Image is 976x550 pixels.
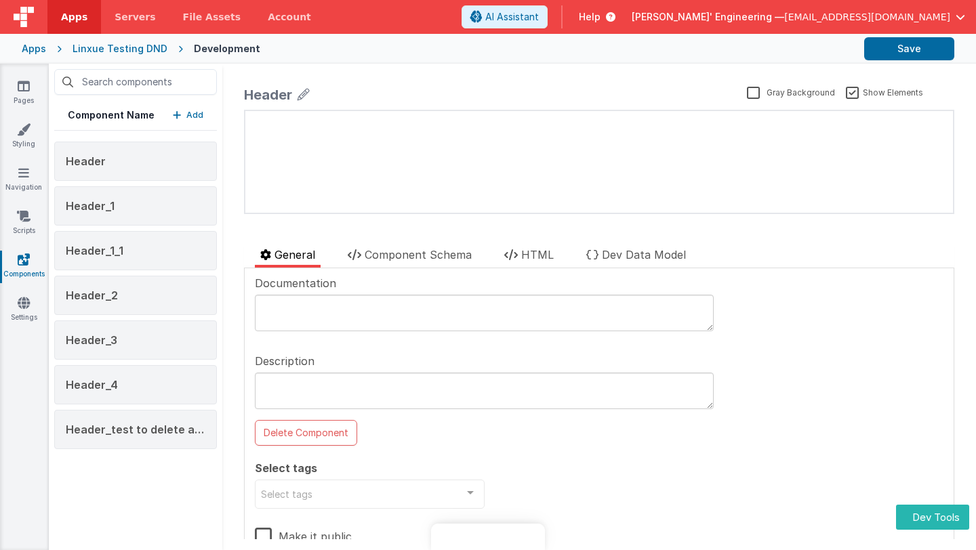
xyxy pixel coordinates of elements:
label: Show Elements [846,85,923,98]
button: Dev Tools [896,505,969,530]
span: Component Schema [365,248,472,261]
button: Delete Component [255,420,357,446]
span: Header_test to delete as unpublic [66,423,249,436]
p: Add [186,108,203,122]
span: [PERSON_NAME]' Engineering — [632,10,784,24]
div: Apps [22,42,46,56]
span: Select tags [255,460,317,476]
label: Gray Background [747,85,835,98]
span: Dev Data Model [602,248,686,261]
h5: Component Name [68,108,155,122]
button: AI Assistant [462,5,548,28]
div: Header [244,85,292,104]
span: Servers [115,10,155,24]
span: Description [255,353,314,369]
span: [EMAIL_ADDRESS][DOMAIN_NAME] [784,10,950,24]
span: Header_4 [66,378,118,392]
span: Apps [61,10,87,24]
span: Header [66,154,106,168]
button: [PERSON_NAME]' Engineering — [EMAIL_ADDRESS][DOMAIN_NAME] [632,10,965,24]
span: Select tags [261,486,312,501]
button: Save [864,37,954,60]
div: Development [194,42,260,56]
span: HTML [521,248,554,261]
span: Header_2 [66,289,118,302]
span: Header_1 [66,199,115,213]
button: Add [173,108,203,122]
input: Search components [54,69,217,95]
span: Header_1_1 [66,244,123,257]
div: Linxue Testing DND [73,42,167,56]
label: Make it public [255,520,352,549]
span: Documentation [255,275,336,291]
span: Header_3 [66,333,117,347]
span: File Assets [183,10,241,24]
span: AI Assistant [485,10,539,24]
span: General [274,248,315,261]
span: Help [579,10,601,24]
